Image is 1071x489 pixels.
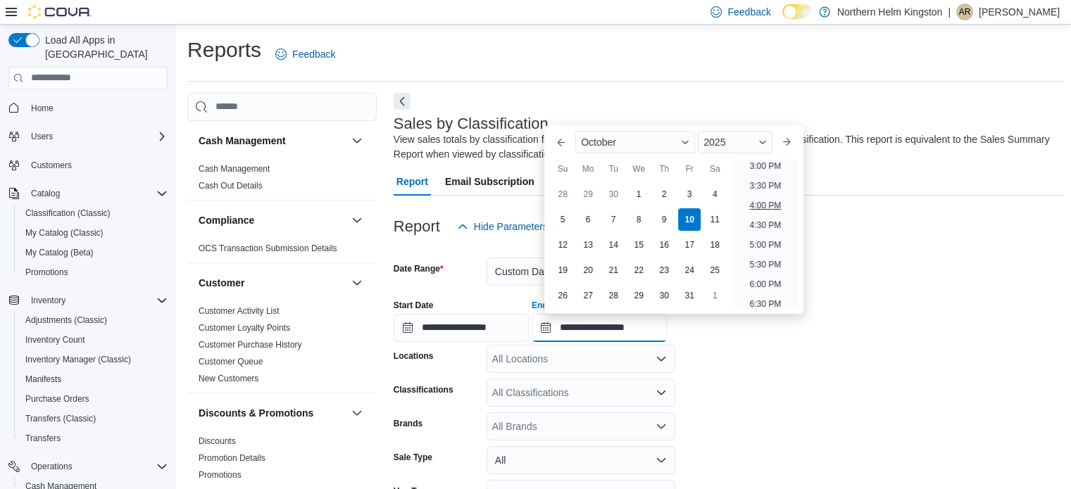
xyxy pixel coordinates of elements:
[25,354,131,365] span: Inventory Manager (Classic)
[25,393,89,405] span: Purchase Orders
[602,234,625,256] div: day-14
[14,310,173,330] button: Adjustments (Classic)
[394,263,444,274] label: Date Range
[39,33,168,61] span: Load All Apps in [GEOGRAPHIC_DATA]
[474,220,548,234] span: Hide Parameters
[14,203,173,223] button: Classification (Classic)
[199,340,302,350] a: Customer Purchase History
[782,19,783,20] span: Dark Mode
[20,264,168,281] span: Promotions
[678,259,701,281] div: day-24
[31,188,60,199] span: Catalog
[199,243,337,253] a: OCS Transaction Submission Details
[653,234,675,256] div: day-16
[199,406,313,420] h3: Discounts & Promotions
[3,457,173,476] button: Operations
[25,315,107,326] span: Adjustments (Classic)
[551,259,574,281] div: day-19
[733,159,797,308] ul: Time
[20,351,168,368] span: Inventory Manager (Classic)
[551,234,574,256] div: day-12
[199,164,270,174] a: Cash Management
[678,183,701,205] div: day-3
[394,300,434,311] label: Start Date
[14,223,173,243] button: My Catalog (Classic)
[199,436,236,446] a: Discounts
[744,158,787,174] li: 3:00 PM
[744,177,787,194] li: 3:30 PM
[20,371,168,388] span: Manifests
[25,128,58,145] button: Users
[394,132,1057,162] div: View sales totals by classification for a specified date range. Details include tax types per cla...
[20,430,66,447] a: Transfers
[979,4,1060,20] p: [PERSON_NAME]
[14,243,173,262] button: My Catalog (Beta)
[577,234,599,256] div: day-13
[199,243,337,254] span: OCS Transaction Submission Details
[20,390,168,407] span: Purchase Orders
[31,131,53,142] span: Users
[25,413,96,424] span: Transfers (Classic)
[199,213,254,227] h3: Compliance
[959,4,971,20] span: AR
[20,410,101,427] a: Transfers (Classic)
[678,208,701,231] div: day-10
[270,40,341,68] a: Feedback
[627,259,650,281] div: day-22
[551,158,574,180] div: Su
[577,158,599,180] div: Mo
[14,369,173,389] button: Manifests
[14,330,173,350] button: Inventory Count
[199,374,258,383] a: New Customers
[3,98,173,118] button: Home
[577,208,599,231] div: day-6
[20,205,168,222] span: Classification (Classic)
[627,183,650,205] div: day-1
[14,428,173,448] button: Transfers
[653,259,675,281] div: day-23
[744,197,787,214] li: 4:00 PM
[550,131,572,153] button: Previous Month
[678,158,701,180] div: Fr
[727,5,770,19] span: Feedback
[14,389,173,409] button: Purchase Orders
[25,334,85,345] span: Inventory Count
[20,351,137,368] a: Inventory Manager (Classic)
[199,163,270,174] span: Cash Management
[187,433,377,489] div: Discounts & Promotions
[703,183,726,205] div: day-4
[20,410,168,427] span: Transfers (Classic)
[956,4,973,20] div: Alexis Robillard
[25,185,65,202] button: Catalog
[25,208,111,219] span: Classification (Classic)
[532,314,667,342] input: Press the down key to enter a popover containing a calendar. Press the escape key to close the po...
[602,158,625,180] div: Tu
[678,234,701,256] div: day-17
[3,127,173,146] button: Users
[187,36,261,64] h1: Reports
[551,284,574,307] div: day-26
[14,262,173,282] button: Promotions
[199,357,263,367] a: Customer Queue
[20,244,99,261] a: My Catalog (Beta)
[744,256,787,273] li: 5:30 PM
[20,312,168,329] span: Adjustments (Classic)
[551,208,574,231] div: day-5
[31,103,54,114] span: Home
[577,259,599,281] div: day-20
[948,4,951,20] p: |
[451,212,553,241] button: Hide Parameters
[394,452,432,463] label: Sale Type
[14,350,173,369] button: Inventory Manager (Classic)
[775,131,798,153] button: Next month
[20,244,168,261] span: My Catalog (Beta)
[656,387,667,398] button: Open list of options
[199,436,236,447] span: Discounts
[199,323,290,333] a: Customer Loyalty Points
[199,406,346,420] button: Discounts & Promotions
[487,258,675,286] button: Custom Date
[25,156,168,174] span: Customers
[744,296,787,312] li: 6:30 PM
[199,470,242,480] a: Promotions
[199,453,265,463] a: Promotion Details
